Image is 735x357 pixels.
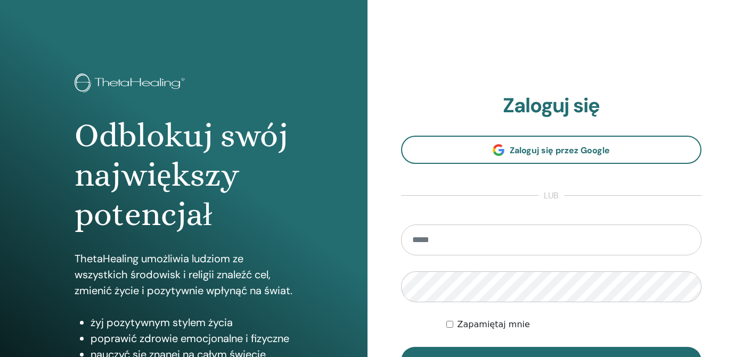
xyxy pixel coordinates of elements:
[446,318,701,331] div: Keep me authenticated indefinitely or until I manually logout
[75,251,293,298] p: ThetaHealing umożliwia ludziom ze wszystkich środowisk i religii znaleźć cel, zmienić życie i poz...
[91,330,293,346] li: poprawić zdrowie emocjonalne i fizyczne
[458,318,530,331] label: Zapamiętaj mnie
[401,94,701,118] h2: Zaloguj się
[401,136,701,164] a: Zaloguj się przez Google
[91,314,293,330] li: żyj pozytywnym stylem życia
[510,145,610,156] span: Zaloguj się przez Google
[538,189,564,202] span: lub
[75,116,293,235] h1: Odblokuj swój największy potencjał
